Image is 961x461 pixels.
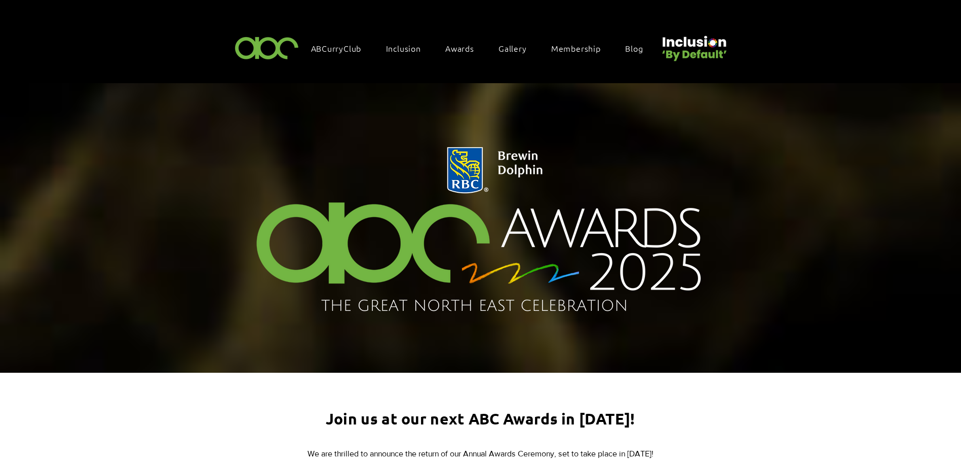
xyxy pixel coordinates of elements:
[311,43,362,54] span: ABCurryClub
[440,38,489,59] div: Awards
[625,43,643,54] span: Blog
[620,38,658,59] a: Blog
[306,38,659,59] nav: Site
[445,43,474,54] span: Awards
[546,38,616,59] a: Membership
[493,38,542,59] a: Gallery
[229,135,732,328] img: Northern Insights Double Pager Apr 2025.png
[659,27,728,62] img: Untitled design (22).png
[386,43,421,54] span: Inclusion
[232,32,302,62] img: ABC-Logo-Blank-Background-01-01-2.png
[381,38,436,59] div: Inclusion
[307,449,654,458] span: We are thrilled to announce the return of our Annual Awards Ceremony, set to take place in [DATE]!
[326,409,635,428] span: Join us at our next ABC Awards in [DATE]!
[551,43,601,54] span: Membership
[498,43,527,54] span: Gallery
[306,38,377,59] a: ABCurryClub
